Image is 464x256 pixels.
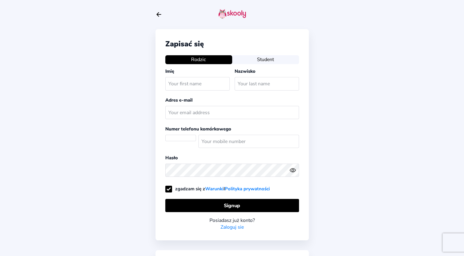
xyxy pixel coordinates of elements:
img: skooly-logo.png [218,9,246,19]
button: arrow back outline [155,11,162,18]
button: Student [232,55,299,64]
input: Your last name [235,77,299,90]
a: Warunki [205,186,224,192]
div: Posiadasz już konto? [165,217,299,224]
a: Polityka prywatności [225,186,270,192]
label: Imię [165,68,174,74]
input: Your first name [165,77,230,90]
button: eye outlineeye off outline [290,167,299,173]
label: zgadzam się z I [165,186,270,192]
button: Rodzic [165,55,232,64]
input: Your mobile number [198,135,299,148]
a: Zaloguj sie [220,224,244,231]
label: Adres e-mail [165,97,193,103]
input: Your email address [165,106,299,119]
div: Zapisać się [165,39,299,49]
button: Signup [165,199,299,212]
label: Hasło [165,155,178,161]
label: Nazwisko [235,68,255,74]
label: Numer telefonu komórkowego [165,126,231,132]
ion-icon: eye outline [290,167,296,173]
